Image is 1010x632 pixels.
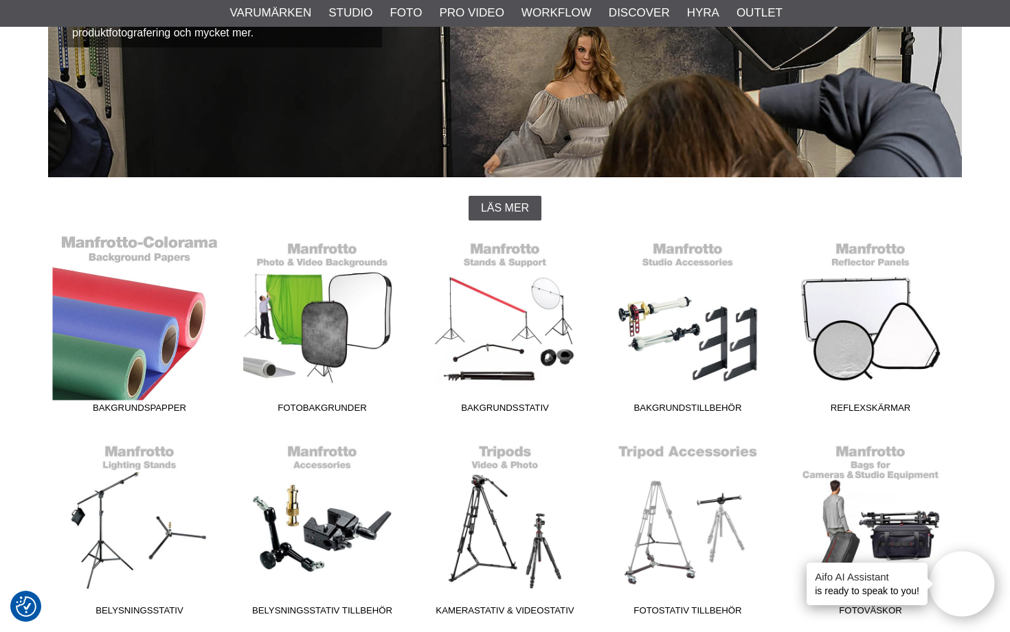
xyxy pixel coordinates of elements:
[328,4,372,22] a: Studio
[48,234,231,420] a: Bakgrundspapper
[481,202,529,214] span: Läs mer
[609,4,670,22] a: Discover
[231,401,414,420] span: Fotobakgrunder
[779,437,962,622] a: Fotoväskor
[231,604,414,622] span: Belysningsstativ Tillbehör
[16,594,36,619] button: Samtyckesinställningar
[779,604,962,622] span: Fotoväskor
[807,563,928,605] div: is ready to speak to you!
[596,401,779,420] span: Bakgrundstillbehör
[414,234,596,420] a: Bakgrundsstativ
[596,437,779,622] a: Fotostativ Tillbehör
[414,604,596,622] span: Kamerastativ & Videostativ
[414,437,596,622] a: Kamerastativ & Videostativ
[521,4,592,22] a: Workflow
[230,4,312,22] a: Varumärken
[414,401,596,420] span: Bakgrundsstativ
[439,4,504,22] a: Pro Video
[779,234,962,420] a: Reflexskärmar
[16,596,36,617] img: Revisit consent button
[48,437,231,622] a: Belysningsstativ
[48,401,231,420] span: Bakgrundspapper
[737,4,783,22] a: Outlet
[390,4,422,22] a: Foto
[48,604,231,622] span: Belysningsstativ
[687,4,719,22] a: Hyra
[815,569,919,584] h4: Aifo AI Assistant
[596,604,779,622] span: Fotostativ Tillbehör
[779,401,962,420] span: Reflexskärmar
[231,234,414,420] a: Fotobakgrunder
[231,437,414,622] a: Belysningsstativ Tillbehör
[596,234,779,420] a: Bakgrundstillbehör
